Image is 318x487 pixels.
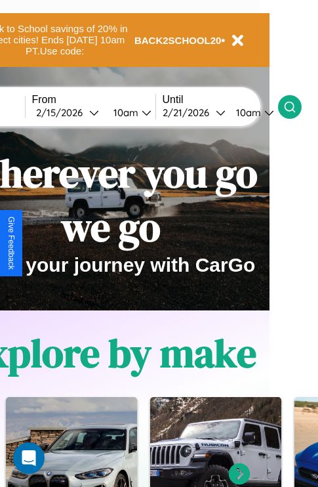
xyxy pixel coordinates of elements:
div: Give Feedback [7,217,16,270]
div: 10am [229,106,264,119]
div: 2 / 21 / 2026 [163,106,216,119]
button: 10am [226,106,278,119]
b: BACK2SCHOOL20 [134,35,222,46]
button: 2/15/2026 [32,106,103,119]
div: 2 / 15 / 2026 [36,106,89,119]
button: 10am [103,106,155,119]
label: Until [163,94,278,106]
div: 10am [107,106,142,119]
div: Open Intercom Messenger [13,442,45,474]
label: From [32,94,155,106]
